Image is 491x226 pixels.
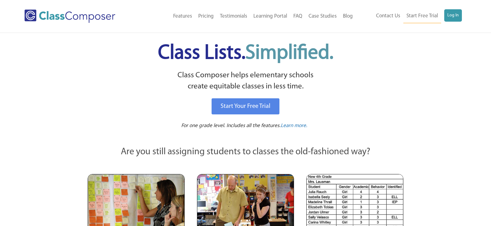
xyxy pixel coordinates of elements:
[140,10,356,23] nav: Header Menu
[281,122,307,130] a: Learn more.
[281,123,307,128] span: Learn more.
[158,43,333,63] span: Class Lists.
[221,103,270,109] span: Start Your Free Trial
[217,10,250,23] a: Testimonials
[250,10,290,23] a: Learning Portal
[340,10,356,23] a: Blog
[181,123,281,128] span: For one grade level. Includes all the features.
[356,9,462,23] nav: Header Menu
[24,10,115,23] img: Class Composer
[290,10,305,23] a: FAQ
[403,9,441,23] a: Start Free Trial
[88,145,404,159] p: Are you still assigning students to classes the old-fashioned way?
[87,70,405,92] p: Class Composer helps elementary schools create equitable classes in less time.
[170,10,195,23] a: Features
[305,10,340,23] a: Case Studies
[245,43,333,63] span: Simplified.
[212,98,279,114] a: Start Your Free Trial
[444,9,462,22] a: Log In
[195,10,217,23] a: Pricing
[373,9,403,23] a: Contact Us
